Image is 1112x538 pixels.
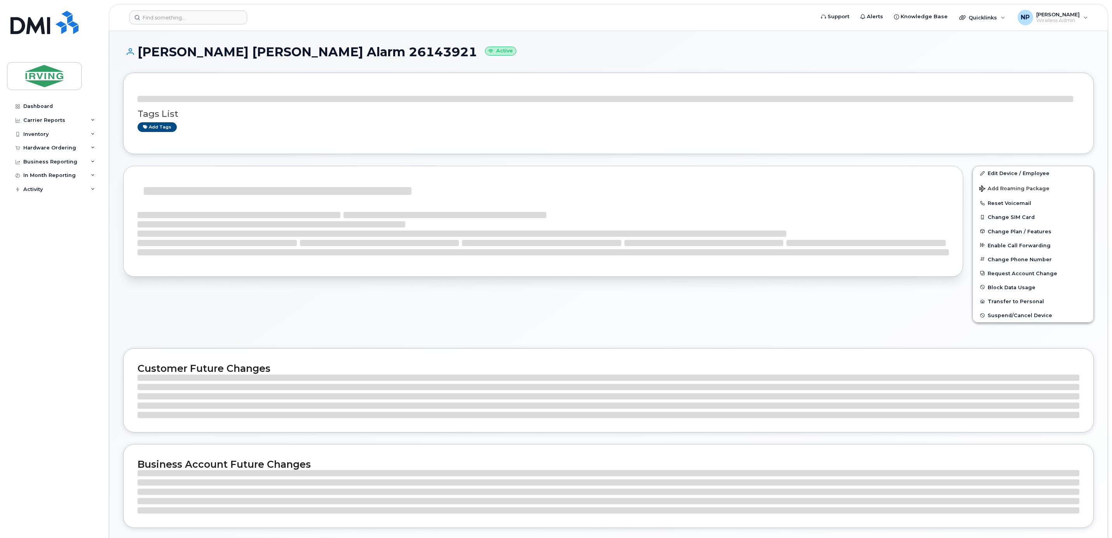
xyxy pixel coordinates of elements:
button: Add Roaming Package [973,180,1093,196]
button: Request Account Change [973,266,1093,280]
span: Suspend/Cancel Device [988,312,1052,318]
button: Change Phone Number [973,252,1093,266]
button: Suspend/Cancel Device [973,308,1093,322]
a: Add tags [138,122,177,132]
h2: Business Account Future Changes [138,458,1079,470]
h3: Tags List [138,109,1079,119]
small: Active [485,47,516,56]
button: Reset Voicemail [973,196,1093,210]
button: Change Plan / Features [973,224,1093,238]
button: Change SIM Card [973,210,1093,224]
h1: [PERSON_NAME] [PERSON_NAME] Alarm 26143921 [123,45,1094,59]
span: Enable Call Forwarding [988,242,1051,248]
button: Transfer to Personal [973,294,1093,308]
button: Block Data Usage [973,280,1093,294]
span: Change Plan / Features [988,228,1051,234]
button: Enable Call Forwarding [973,238,1093,252]
a: Edit Device / Employee [973,166,1093,180]
h2: Customer Future Changes [138,363,1079,374]
span: Add Roaming Package [979,186,1049,193]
